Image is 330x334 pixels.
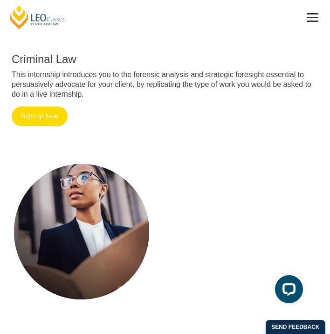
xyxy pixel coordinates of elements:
p: This internship introduces you to the forensic analysis and strategic foresight essential to pers... [12,70,318,99]
h2: Criminal Law [12,53,318,65]
iframe: LiveChat chat widget [268,271,307,311]
a: [PERSON_NAME] Centre for Law [8,5,68,30]
a: Sign-up Now [12,107,68,126]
